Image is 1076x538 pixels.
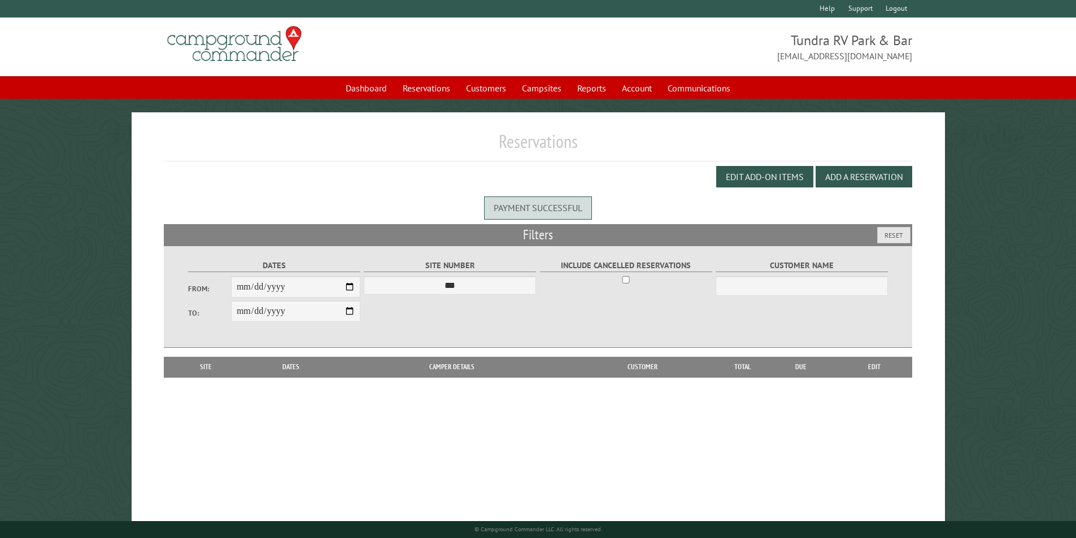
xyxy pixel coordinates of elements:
a: Customers [459,77,513,99]
a: Reports [570,77,613,99]
button: Edit Add-on Items [716,166,813,187]
th: Camper Details [339,357,564,377]
label: Customer Name [716,259,888,272]
th: Edit [837,357,913,377]
a: Dashboard [339,77,394,99]
a: Reservations [396,77,457,99]
th: Customer [564,357,720,377]
label: Include Cancelled Reservations [540,259,712,272]
th: Dates [243,357,339,377]
th: Site [169,357,243,377]
a: Communications [661,77,737,99]
span: Tundra RV Park & Bar [EMAIL_ADDRESS][DOMAIN_NAME] [538,31,913,63]
div: Payment successful [484,196,592,219]
small: © Campground Commander LLC. All rights reserved. [474,526,602,533]
label: Dates [188,259,360,272]
button: Reset [877,227,911,243]
label: Site Number [364,259,536,272]
label: To: [188,308,231,318]
a: Campsites [515,77,568,99]
th: Total [720,357,765,377]
h1: Reservations [164,130,913,161]
button: Add a Reservation [816,166,912,187]
h2: Filters [164,224,913,246]
a: Account [615,77,659,99]
label: From: [188,283,231,294]
th: Due [765,357,837,377]
img: Campground Commander [164,22,305,66]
